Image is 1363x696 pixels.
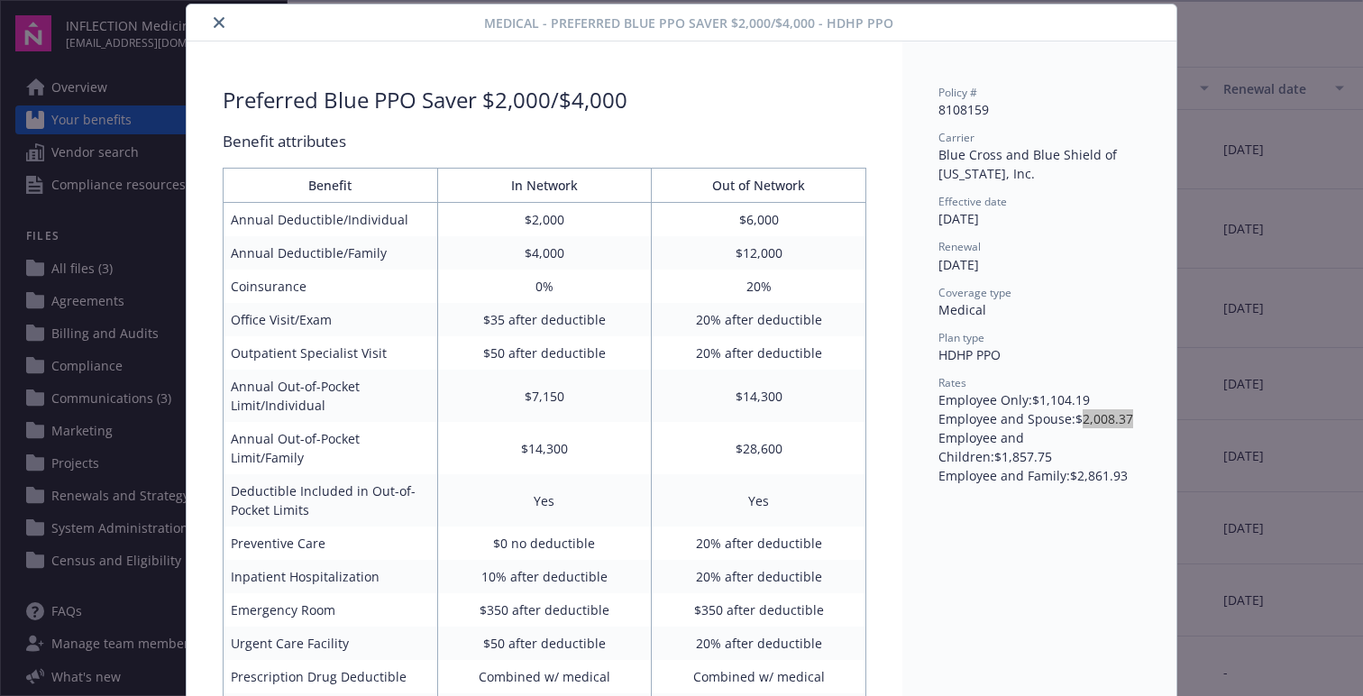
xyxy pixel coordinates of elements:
[652,474,866,527] td: Yes
[652,236,866,270] td: $12,000
[224,527,438,560] td: Preventive Care
[652,593,866,627] td: $350 after deductible
[938,466,1140,485] div: Employee and Family : $2,861.93
[437,660,652,693] td: Combined w/ medical
[652,270,866,303] td: 20%
[224,560,438,593] td: Inpatient Hospitalization
[437,236,652,270] td: $4,000
[437,422,652,474] td: $14,300
[652,303,866,336] td: 20% after deductible
[437,527,652,560] td: $0 no deductible
[224,627,438,660] td: Urgent Care Facility
[938,130,974,145] span: Carrier
[938,239,981,254] span: Renewal
[938,390,1140,409] div: Employee Only : $1,104.19
[437,303,652,336] td: $35 after deductible
[437,560,652,593] td: 10% after deductible
[938,285,1011,300] span: Coverage type
[224,593,438,627] td: Emergency Room
[938,100,1140,119] div: 8108159
[437,474,652,527] td: Yes
[938,145,1140,183] div: Blue Cross and Blue Shield of [US_STATE], Inc.
[437,203,652,237] td: $2,000
[437,270,652,303] td: 0%
[652,203,866,237] td: $6,000
[224,236,438,270] td: Annual Deductible/Family
[938,375,966,390] span: Rates
[652,560,866,593] td: 20% after deductible
[652,422,866,474] td: $28,600
[652,660,866,693] td: Combined w/ medical
[437,370,652,422] td: $7,150
[223,85,627,115] div: Preferred Blue PPO Saver $2,000/$4,000
[938,209,1140,228] div: [DATE]
[224,660,438,693] td: Prescription Drug Deductible
[224,169,438,203] th: Benefit
[938,345,1140,364] div: HDHP PPO
[224,270,438,303] td: Coinsurance
[224,370,438,422] td: Annual Out-of-Pocket Limit/Individual
[208,12,230,33] button: close
[938,194,1007,209] span: Effective date
[652,336,866,370] td: 20% after deductible
[938,428,1140,466] div: Employee and Children : $1,857.75
[224,422,438,474] td: Annual Out-of-Pocket Limit/Family
[652,627,866,660] td: 20% after deductible
[437,627,652,660] td: $50 after deductible
[224,203,438,237] td: Annual Deductible/Individual
[437,336,652,370] td: $50 after deductible
[652,370,866,422] td: $14,300
[652,527,866,560] td: 20% after deductible
[938,85,977,100] span: Policy #
[437,169,652,203] th: In Network
[224,303,438,336] td: Office Visit/Exam
[224,474,438,527] td: Deductible Included in Out-of-Pocket Limits
[938,330,984,345] span: Plan type
[484,14,893,32] span: Medical - Preferred Blue PPO Saver $2,000/$4,000 - HDHP PPO
[938,300,1140,319] div: Medical
[652,169,866,203] th: Out of Network
[224,336,438,370] td: Outpatient Specialist Visit
[437,593,652,627] td: $350 after deductible
[938,255,1140,274] div: [DATE]
[938,409,1140,428] div: Employee and Spouse : $2,008.37
[223,130,866,153] div: Benefit attributes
